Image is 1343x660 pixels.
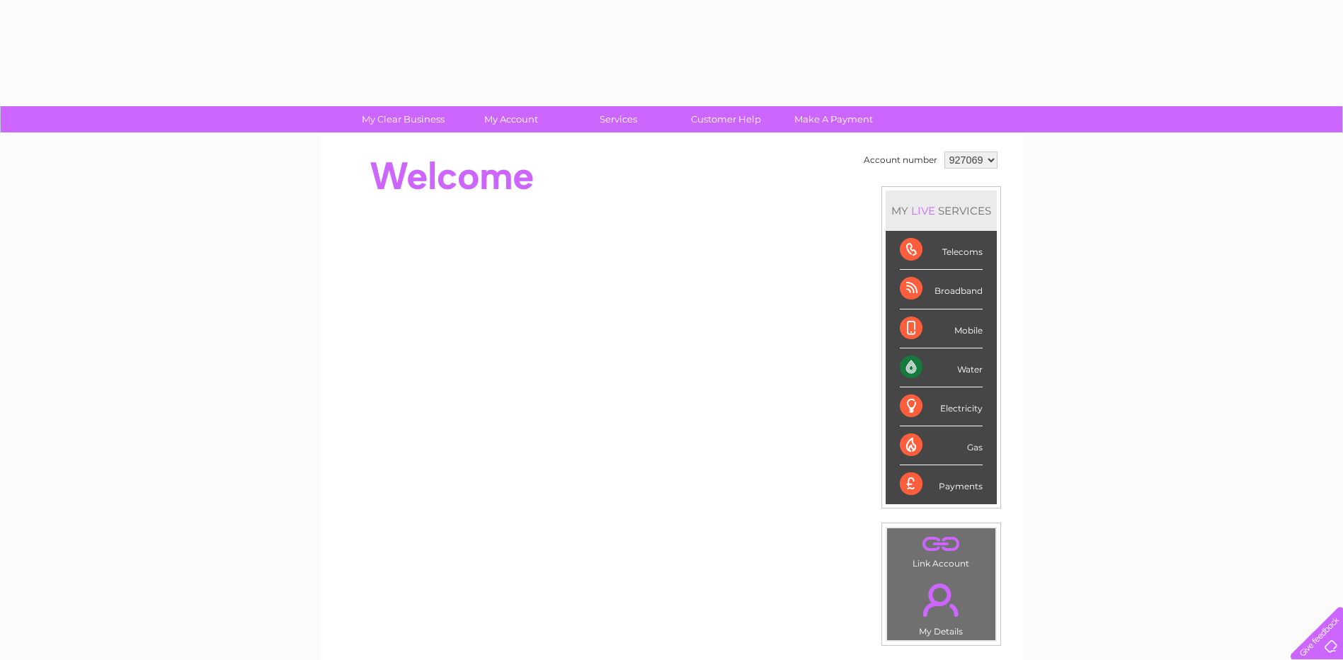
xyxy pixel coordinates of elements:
[345,106,462,132] a: My Clear Business
[860,148,941,172] td: Account number
[900,231,983,270] div: Telecoms
[891,575,992,625] a: .
[908,204,938,217] div: LIVE
[900,426,983,465] div: Gas
[900,348,983,387] div: Water
[886,528,996,572] td: Link Account
[900,465,983,503] div: Payments
[775,106,892,132] a: Make A Payment
[886,571,996,641] td: My Details
[900,309,983,348] div: Mobile
[900,387,983,426] div: Electricity
[900,270,983,309] div: Broadband
[886,190,997,231] div: MY SERVICES
[452,106,569,132] a: My Account
[560,106,677,132] a: Services
[668,106,784,132] a: Customer Help
[891,532,992,557] a: .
